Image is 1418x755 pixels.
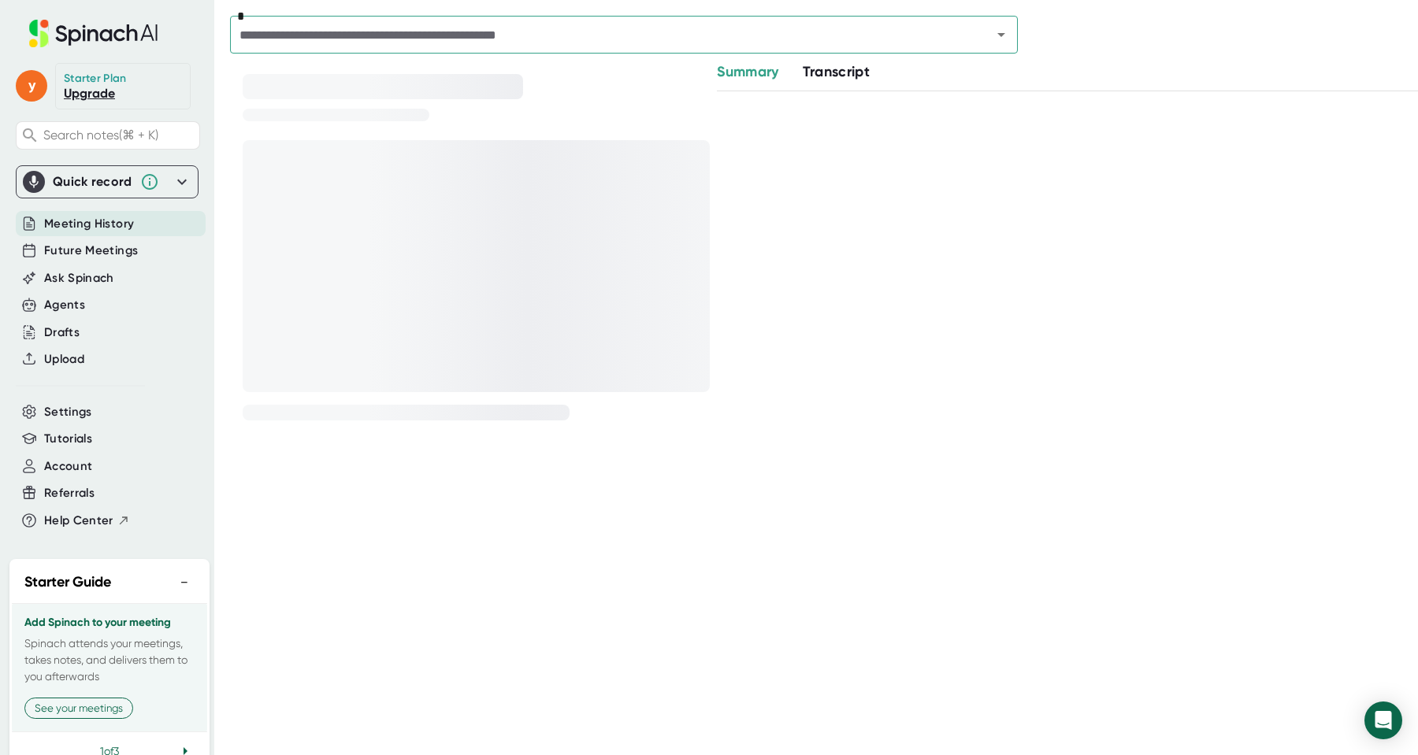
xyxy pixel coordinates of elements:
button: Settings [44,403,92,421]
button: Tutorials [44,430,92,448]
div: Open Intercom Messenger [1364,701,1402,739]
button: Agents [44,296,85,314]
div: Quick record [23,166,191,198]
button: Transcript [803,61,870,83]
button: − [174,571,195,594]
div: Quick record [53,174,132,190]
button: Meeting History [44,215,134,233]
div: Starter Plan [64,72,127,86]
span: Summary [717,63,778,80]
span: y [16,70,47,102]
button: Summary [717,61,778,83]
button: Ask Spinach [44,269,114,287]
h2: Starter Guide [24,572,111,593]
button: Help Center [44,512,130,530]
p: Spinach attends your meetings, takes notes, and delivers them to you afterwards [24,635,195,685]
span: Help Center [44,512,113,530]
button: Open [990,24,1012,46]
span: Search notes (⌘ + K) [43,128,158,142]
button: Upload [44,350,84,368]
button: Future Meetings [44,242,138,260]
h3: Add Spinach to your meeting [24,616,195,629]
a: Upgrade [64,86,115,101]
button: Referrals [44,484,95,502]
button: Drafts [44,324,80,342]
button: Account [44,457,92,476]
span: Transcript [803,63,870,80]
button: See your meetings [24,698,133,719]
